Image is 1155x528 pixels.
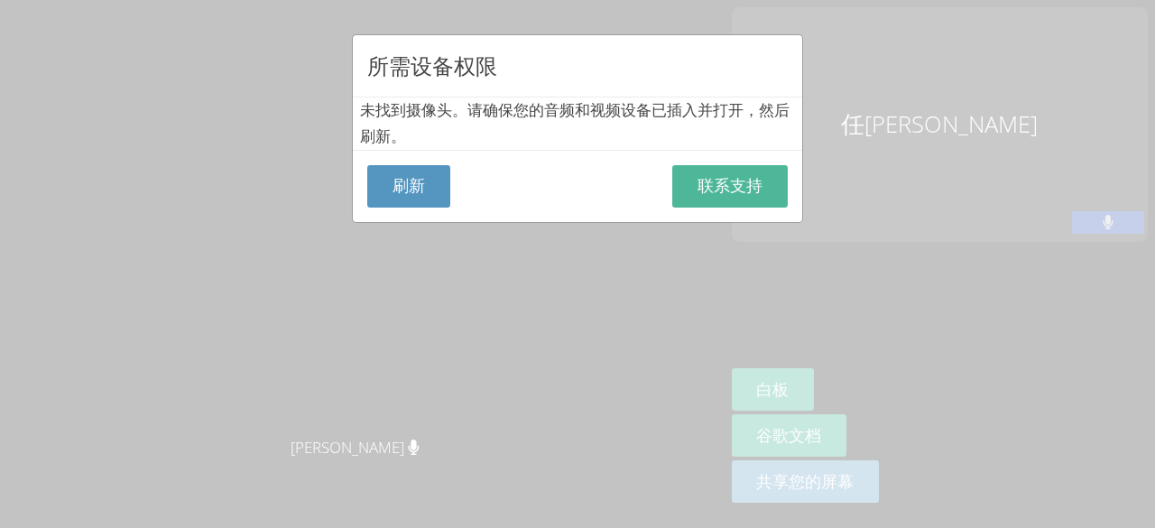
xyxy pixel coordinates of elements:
font: 联系支持 [698,174,762,196]
font: 刷新 [393,174,425,196]
button: 刷新 [367,165,450,208]
font: 所需设备权限 [367,51,497,80]
font: 未找到摄像头 [360,99,452,120]
button: 联系支持 [672,165,788,208]
font: 。请确保您的音频和视频设备已插入并打开，然后刷新。 [360,99,790,146]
